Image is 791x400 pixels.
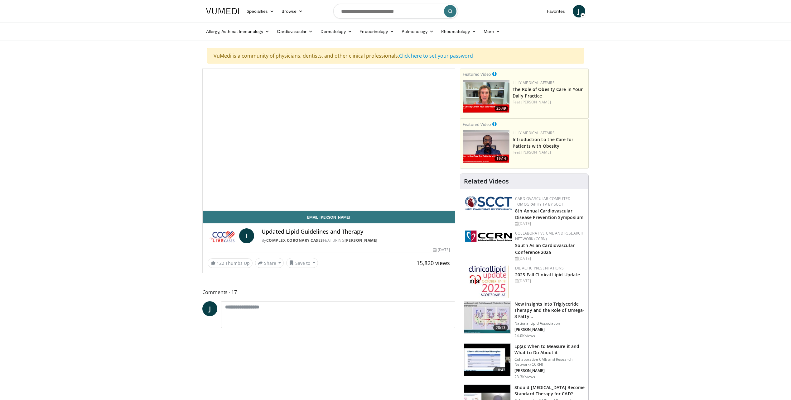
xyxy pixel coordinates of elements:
a: Endocrinology [356,25,398,38]
a: Rheumatology [437,25,480,38]
span: 122 [217,260,224,266]
h3: Lp(a): When to Measure it and What to Do About it [514,343,585,356]
div: [DATE] [515,221,583,226]
a: Pulmonology [398,25,437,38]
div: [DATE] [433,247,450,253]
p: 23.3K views [514,374,535,379]
small: Featured Video [463,71,491,77]
a: [PERSON_NAME] [345,238,378,243]
span: 15,820 views [417,259,450,267]
p: 24.0K views [514,333,535,338]
small: Featured Video [463,121,491,127]
img: 7a20132b-96bf-405a-bedd-783937203c38.150x105_q85_crop-smart_upscale.jpg [464,344,510,376]
img: VuMedi Logo [206,8,239,14]
span: Comments 17 [202,288,456,296]
p: [PERSON_NAME] [514,368,585,373]
a: [PERSON_NAME] [521,150,551,155]
div: Feat. [513,150,586,155]
h3: Should [MEDICAL_DATA] Become Standard Therapy for CAD? [514,384,585,397]
a: 2025 Fall Clinical Lipid Update [515,272,580,278]
img: Complex Coronary Cases [208,228,237,243]
button: Share [255,258,284,268]
p: Collaborative CME and Research Network (CCRN) [514,357,585,367]
button: Save to [286,258,318,268]
h3: New Insights into Triglyceride Therapy and the Role of Omega-3 Fatty… [514,301,585,320]
a: 19:14 [463,130,509,163]
a: More [480,25,504,38]
a: Lilly Medical Affairs [513,130,555,136]
a: 25:49 [463,80,509,113]
a: The Role of Obesity Care in Your Daily Practice [513,86,583,99]
div: VuMedi is a community of physicians, dentists, and other clinical professionals. [207,48,584,64]
div: [DATE] [515,256,583,261]
a: J [202,301,217,316]
a: Allergy, Asthma, Immunology [202,25,273,38]
h4: Related Videos [464,178,509,185]
a: Cardiovascular Computed Tomography TV by SCCT [515,196,571,207]
video-js: Video Player [203,69,455,211]
img: 51a70120-4f25-49cc-93a4-67582377e75f.png.150x105_q85_autocrop_double_scale_upscale_version-0.2.png [465,196,512,210]
div: Didactic Presentations [515,265,583,271]
input: Search topics, interventions [333,4,458,19]
a: Email [PERSON_NAME] [203,211,455,223]
a: Specialties [243,5,278,17]
div: Feat. [513,99,586,105]
div: [DATE] [515,278,583,284]
a: Lilly Medical Affairs [513,80,555,85]
p: [PERSON_NAME] [514,327,585,332]
a: Cardiovascular [273,25,316,38]
a: [PERSON_NAME] [521,99,551,105]
img: d65bce67-f81a-47c5-b47d-7b8806b59ca8.jpg.150x105_q85_autocrop_double_scale_upscale_version-0.2.jpg [469,265,509,298]
a: Collaborative CME and Research Network (CCRN) [515,231,583,241]
img: e1208b6b-349f-4914-9dd7-f97803bdbf1d.png.150x105_q85_crop-smart_upscale.png [463,80,509,113]
img: acc2e291-ced4-4dd5-b17b-d06994da28f3.png.150x105_q85_crop-smart_upscale.png [463,130,509,163]
img: a04ee3ba-8487-4636-b0fb-5e8d268f3737.png.150x105_q85_autocrop_double_scale_upscale_version-0.2.png [465,231,512,242]
a: Browse [278,5,306,17]
a: Dermatology [317,25,356,38]
a: Favorites [543,5,569,17]
a: South Asian Cardiovascular Conference 2025 [515,242,575,255]
div: By FEATURING [262,238,450,243]
span: 25:49 [494,106,508,111]
a: Click here to set your password [399,52,473,59]
a: 18:43 Lp(a): When to Measure it and What to Do About it Collaborative CME and Research Network (C... [464,343,585,379]
a: I [239,228,254,243]
h4: Updated Lipid Guidelines and Therapy [262,228,450,235]
a: Complex Coronary Cases [266,238,323,243]
span: 18:43 [493,367,508,373]
img: 45ea033d-f728-4586-a1ce-38957b05c09e.150x105_q85_crop-smart_upscale.jpg [464,301,510,334]
a: Introduction to the Care for Patients with Obesity [513,136,573,149]
a: 28:13 New Insights into Triglyceride Therapy and the Role of Omega-3 Fatty… National Lipid Associ... [464,301,585,338]
a: 8th Annual Cardiovascular Disease Prevention Symposium [515,208,583,220]
p: National Lipid Association [514,321,585,326]
span: 19:14 [494,156,508,161]
a: 122 Thumbs Up [208,258,253,268]
a: J [573,5,585,17]
span: 28:13 [493,325,508,331]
